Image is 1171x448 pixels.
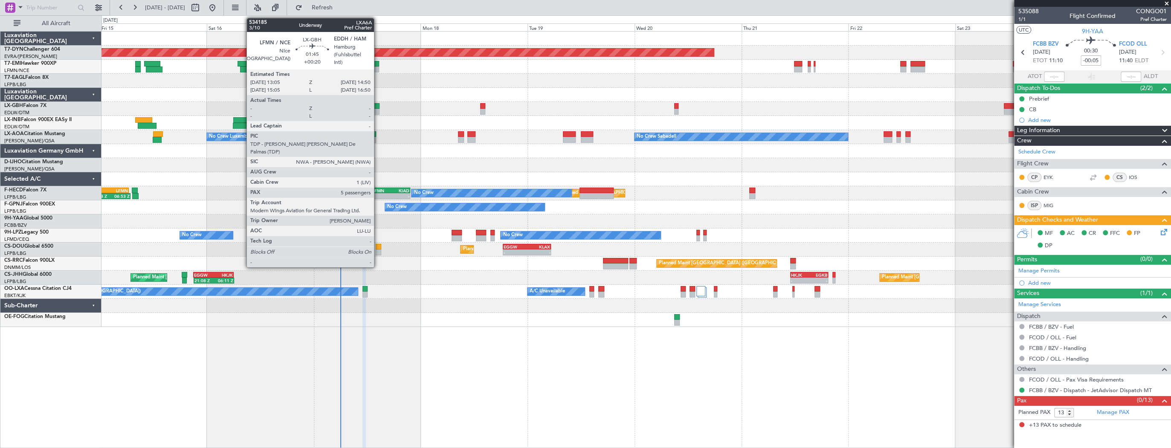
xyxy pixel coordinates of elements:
div: 06:53 Z [110,194,129,199]
span: Crew [1017,136,1032,146]
div: A/C Unavailable [530,285,565,298]
span: LX-INB [4,117,21,122]
a: IOS [1129,173,1148,181]
a: MIG [1043,202,1063,209]
div: LFMN [110,188,128,193]
a: LFPB/LBG [4,194,26,200]
span: (1/1) [1140,289,1153,298]
div: Flight Confirmed [1070,12,1116,20]
a: Schedule Crew [1018,148,1055,156]
span: Pax [1017,396,1026,406]
a: CS-RRCFalcon 900LX [4,258,55,263]
span: CS-DOU [4,244,24,249]
a: Manage Services [1018,301,1061,309]
a: F-HECDFalcon 7X [4,188,46,193]
span: D-IJHO [4,159,22,165]
div: CP [1027,173,1041,182]
span: AC [1067,229,1075,238]
span: (0/0) [1140,254,1153,263]
div: 06:11 Z [214,278,233,283]
div: KIAD [391,188,409,193]
span: CS-RRC [4,258,23,263]
span: DP [1045,242,1052,250]
a: CS-JHHGlobal 6000 [4,272,52,277]
a: 9H-LPZLegacy 500 [4,230,49,235]
a: OE-FOGCitation Mustang [4,314,66,319]
div: Planned Maint [GEOGRAPHIC_DATA] ([GEOGRAPHIC_DATA]) [882,271,1016,284]
div: Wed 20 [635,23,742,31]
span: Dispatch [1017,312,1041,321]
div: Planned Maint [GEOGRAPHIC_DATA] ([GEOGRAPHIC_DATA]) [463,243,597,256]
div: CS [1113,173,1127,182]
a: CS-DOUGlobal 6500 [4,244,53,249]
span: ELDT [1135,57,1148,65]
div: No Crew [503,229,522,242]
span: Leg Information [1017,126,1060,136]
a: FCOD / OLL - Handling [1029,355,1089,362]
span: F-HECD [4,188,23,193]
div: Sun 17 [314,23,421,31]
span: ALDT [1143,72,1157,81]
div: HKJK [791,272,809,277]
span: T7-EMI [4,61,21,66]
a: LX-AOACitation Mustang [4,131,65,136]
span: Refresh [304,5,340,11]
span: 11:10 [1049,57,1063,65]
span: T7-EAGL [4,75,25,80]
a: DNMM/LOS [4,264,31,271]
div: Sat 23 [955,23,1062,31]
span: Cabin Crew [1017,187,1049,197]
span: 535088 [1018,7,1039,16]
span: FCBB BZV [1033,40,1059,49]
a: EYK [1043,173,1063,181]
a: FCBB / BZV - Handling [1029,344,1086,352]
div: - [809,278,827,283]
span: F-GPNJ [4,202,23,207]
span: Dispatch To-Dos [1017,84,1060,93]
div: Fri 22 [848,23,955,31]
span: 9H-YAA [1082,27,1103,36]
a: Manage Permits [1018,267,1060,275]
span: OE-FOG [4,314,24,319]
span: (2/2) [1140,84,1153,92]
input: --:-- [1044,72,1064,82]
span: Dispatch Checks and Weather [1017,215,1098,225]
a: FCBB / BZV - Dispatch - JetAdvisor Dispatch MT [1029,387,1152,394]
div: Add new [1028,279,1167,286]
div: HKJK [213,272,233,277]
div: Fri 15 [100,23,207,31]
div: [DATE] [103,17,118,24]
div: ISP [1027,201,1041,210]
span: CS-JHH [4,272,23,277]
span: T7-DYN [4,47,23,52]
a: [PERSON_NAME]/QSA [4,138,55,144]
div: Sat 16 [207,23,314,31]
span: MF [1045,229,1053,238]
span: (0/13) [1137,396,1153,405]
div: - [391,194,409,199]
div: EGGW [194,272,214,277]
a: LFPB/LBG [4,250,26,257]
div: No Crew [414,187,433,199]
a: 9H-YAAGlobal 5000 [4,216,52,221]
a: EVRA/[PERSON_NAME] [4,53,57,60]
span: Permits [1017,255,1037,265]
span: 9H-LPZ [4,230,21,235]
a: LX-INBFalcon 900EX EASy II [4,117,72,122]
a: FCBB/BZV [4,222,27,228]
a: F-GPNJFalcon 900EX [4,202,55,207]
span: 11:40 [1119,57,1133,65]
span: CR [1089,229,1096,238]
a: LFMN/NCE [4,67,29,74]
div: No Crew Luxembourg (Findel) [209,130,275,143]
a: LFMD/CEQ [4,236,29,243]
span: Flight Crew [1017,159,1049,169]
div: Tue 19 [528,23,635,31]
div: - [527,250,550,255]
div: No Crew [182,229,202,242]
span: Others [1017,364,1036,374]
span: 00:30 [1084,47,1098,55]
div: No Crew [387,201,407,214]
span: 1/1 [1018,16,1039,23]
a: LFPB/LBG [4,81,26,88]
